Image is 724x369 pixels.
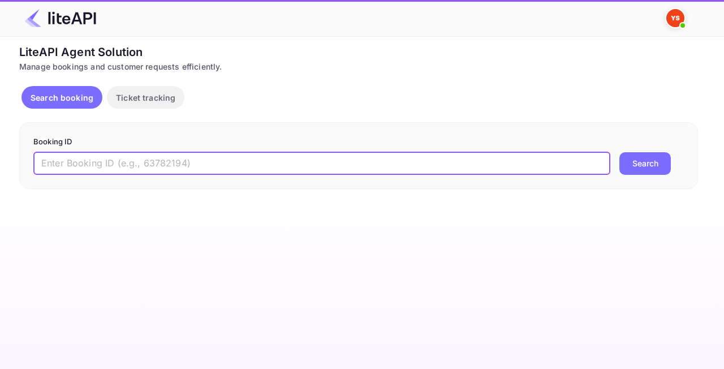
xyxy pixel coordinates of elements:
p: Ticket tracking [116,92,175,104]
p: Booking ID [33,136,684,148]
p: Search booking [31,92,93,104]
input: Enter Booking ID (e.g., 63782194) [33,152,610,175]
div: LiteAPI Agent Solution [19,44,698,61]
img: Yandex Support [666,9,684,27]
button: Search [619,152,671,175]
img: LiteAPI Logo [25,9,96,27]
div: Manage bookings and customer requests efficiently. [19,61,698,72]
